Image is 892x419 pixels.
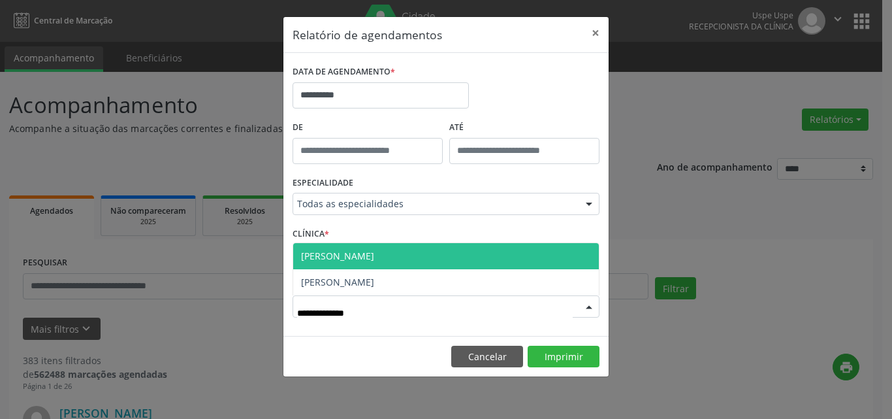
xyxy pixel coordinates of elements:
[528,346,599,368] button: Imprimir
[301,250,374,262] span: [PERSON_NAME]
[301,276,374,288] span: [PERSON_NAME]
[293,26,442,43] h5: Relatório de agendamentos
[451,346,523,368] button: Cancelar
[449,118,599,138] label: ATÉ
[293,118,443,138] label: De
[293,62,395,82] label: DATA DE AGENDAMENTO
[293,224,329,244] label: CLÍNICA
[293,173,353,193] label: ESPECIALIDADE
[582,17,609,49] button: Close
[297,197,573,210] span: Todas as especialidades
